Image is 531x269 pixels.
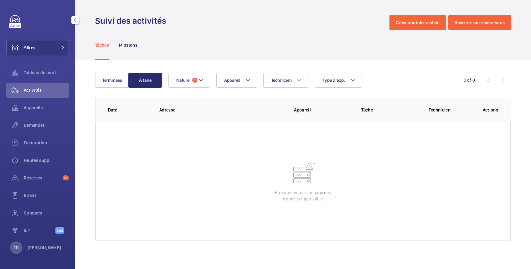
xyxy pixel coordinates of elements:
button: À faire [128,73,162,88]
p: [PERSON_NAME] [28,245,61,251]
span: Tableau de bord [24,70,69,76]
button: Nature1 [168,73,210,88]
span: Technicien [271,78,292,83]
span: Activités [24,87,69,93]
button: Créer une intervention [389,15,446,30]
button: Appareil [216,73,257,88]
span: IoT [24,227,55,234]
p: FD [14,245,19,251]
h1: Suivi des activités [95,15,170,27]
p: Date [108,107,149,113]
p: Adresse [159,107,284,113]
span: Réserves [24,175,60,181]
div: 0 of 0 [464,77,475,83]
button: Filtres [6,40,69,55]
p: Missions [119,42,137,48]
span: Facturation [24,140,69,146]
p: Erreur serveur, affichage des données impossible [272,189,334,202]
span: 1 [192,78,197,83]
span: Filtres [23,44,35,51]
p: Appareil [294,107,351,113]
span: Bilans [24,192,69,199]
button: Technicien [263,73,309,88]
p: Actions [483,107,498,113]
p: Technicien [429,107,472,113]
button: Réserver un rendez-vous [448,15,511,30]
button: Terminées [95,73,129,88]
span: Type d'app. [322,78,345,83]
span: Demandes [24,122,69,128]
span: 10 [63,175,69,180]
span: Nature [176,78,190,83]
p: Tâche [361,107,419,113]
span: Appareil [224,78,240,83]
span: Beta [55,227,64,234]
span: Heures supp. [24,157,69,163]
button: Type d'app. [315,73,362,88]
p: Tâches [95,42,109,48]
span: Contacts [24,210,69,216]
span: Appareils [24,105,69,111]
